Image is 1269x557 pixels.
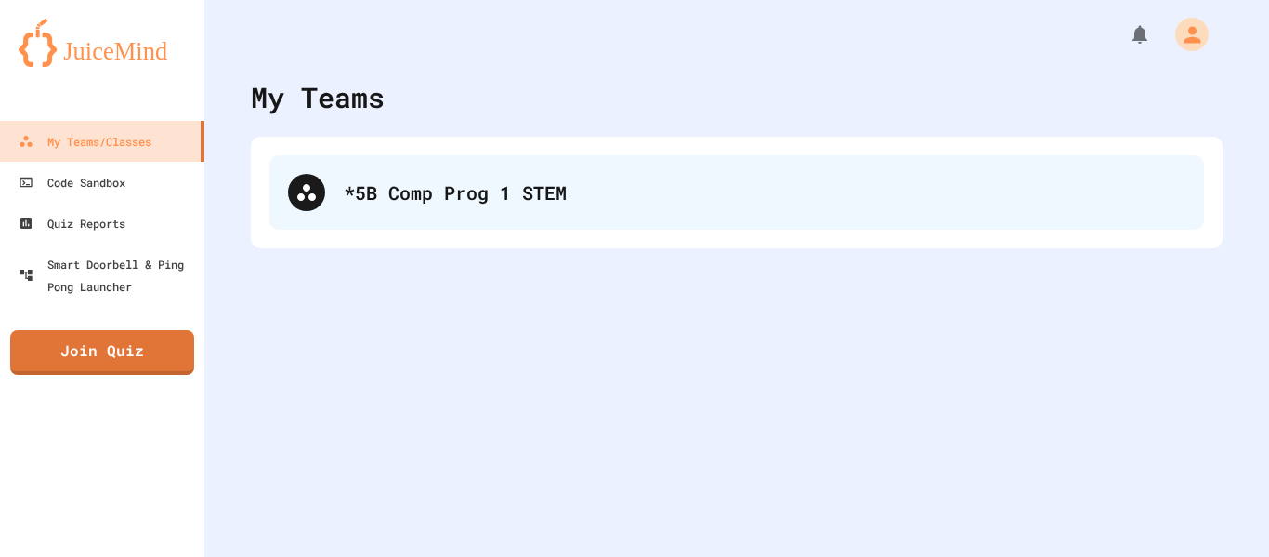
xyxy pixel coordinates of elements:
div: Code Sandbox [19,171,125,193]
div: My Teams/Classes [19,130,151,153]
div: Smart Doorbell & Ping Pong Launcher [19,253,197,298]
div: My Notifications [1094,19,1156,50]
a: Join Quiz [10,330,194,375]
div: My Teams [251,76,385,118]
div: *5B Comp Prog 1 STEM [344,179,1185,206]
div: *5B Comp Prog 1 STEM [269,155,1204,230]
img: logo-orange.svg [19,19,186,67]
div: Quiz Reports [19,212,125,234]
div: My Account [1156,13,1213,56]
